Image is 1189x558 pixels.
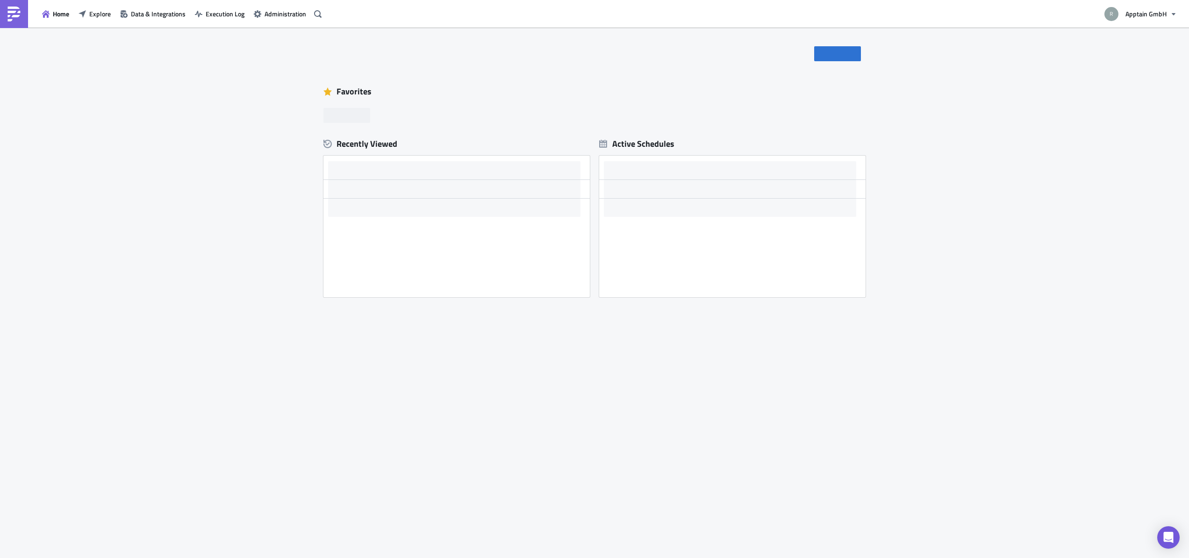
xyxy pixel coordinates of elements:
[74,7,115,21] button: Explore
[1103,6,1119,22] img: Avatar
[323,137,590,151] div: Recently Viewed
[599,138,674,149] div: Active Schedules
[7,7,21,21] img: PushMetrics
[1125,9,1167,19] span: Apptain GmbH
[131,9,186,19] span: Data & Integrations
[1099,4,1182,24] button: Apptain GmbH
[206,9,244,19] span: Execution Log
[53,9,69,19] span: Home
[37,7,74,21] button: Home
[265,9,306,19] span: Administration
[190,7,249,21] button: Execution Log
[89,9,111,19] span: Explore
[249,7,311,21] button: Administration
[1157,526,1180,549] div: Open Intercom Messenger
[115,7,190,21] button: Data & Integrations
[323,85,866,99] div: Favorites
